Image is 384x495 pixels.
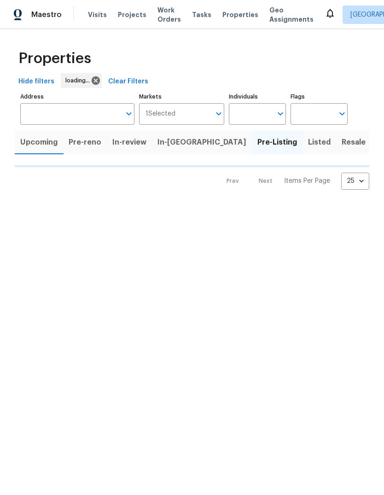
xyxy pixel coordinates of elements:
[274,107,287,120] button: Open
[18,54,91,63] span: Properties
[341,169,369,193] div: 25
[20,136,58,149] span: Upcoming
[65,76,93,85] span: loading...
[342,136,366,149] span: Resale
[15,73,58,90] button: Hide filters
[112,136,146,149] span: In-review
[229,94,286,99] label: Individuals
[122,107,135,120] button: Open
[118,10,146,19] span: Projects
[212,107,225,120] button: Open
[257,136,297,149] span: Pre-Listing
[336,107,349,120] button: Open
[157,6,181,24] span: Work Orders
[61,73,102,88] div: loading...
[157,136,246,149] span: In-[GEOGRAPHIC_DATA]
[31,10,62,19] span: Maestro
[108,76,148,87] span: Clear Filters
[88,10,107,19] span: Visits
[145,110,175,118] span: 1 Selected
[222,10,258,19] span: Properties
[139,94,225,99] label: Markets
[20,94,134,99] label: Address
[284,176,330,186] p: Items Per Page
[18,76,54,87] span: Hide filters
[69,136,101,149] span: Pre-reno
[218,173,369,190] nav: Pagination Navigation
[308,136,331,149] span: Listed
[269,6,314,24] span: Geo Assignments
[192,12,211,18] span: Tasks
[291,94,348,99] label: Flags
[105,73,152,90] button: Clear Filters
